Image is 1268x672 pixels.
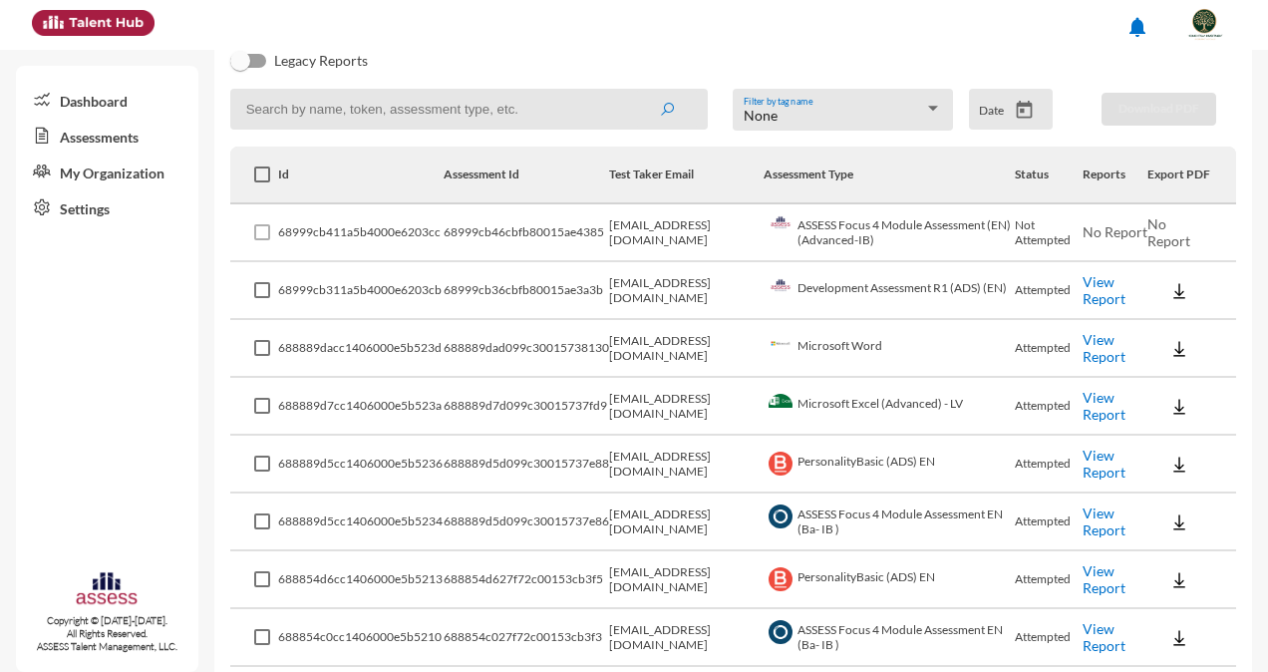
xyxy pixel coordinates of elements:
td: [EMAIL_ADDRESS][DOMAIN_NAME] [609,204,764,262]
td: 688889dad099c30015738130 [444,320,609,378]
span: Download PDF [1118,101,1199,116]
a: View Report [1083,562,1125,596]
td: ASSESS Focus 4 Module Assessment EN (Ba- IB ) [764,494,1015,551]
td: 688854d627f72c00153cb3f5 [444,551,609,609]
td: Development Assessment R1 (ADS) (EN) [764,262,1015,320]
td: 688854d6cc1406000e5b5213 [278,551,444,609]
a: View Report [1083,504,1125,538]
td: 688854c027f72c00153cb3f3 [444,609,609,667]
td: ASSESS Focus 4 Module Assessment (EN) (Advanced-IB) [764,204,1015,262]
a: My Organization [16,154,198,189]
td: 688889d7cc1406000e5b523a [278,378,444,436]
span: No Report [1147,215,1190,249]
td: [EMAIL_ADDRESS][DOMAIN_NAME] [609,609,764,667]
td: Attempted [1015,378,1083,436]
img: assesscompany-logo.png [75,570,139,610]
td: [EMAIL_ADDRESS][DOMAIN_NAME] [609,378,764,436]
td: [EMAIL_ADDRESS][DOMAIN_NAME] [609,320,764,378]
td: Microsoft Excel (Advanced) - LV [764,378,1015,436]
span: No Report [1083,223,1147,240]
td: 688889dacc1406000e5b523d [278,320,444,378]
td: PersonalityBasic (ADS) EN [764,436,1015,494]
td: Attempted [1015,551,1083,609]
a: Assessments [16,118,198,154]
th: Assessment Id [444,147,609,204]
td: Not Attempted [1015,204,1083,262]
a: View Report [1083,273,1125,307]
td: ASSESS Focus 4 Module Assessment EN (Ba- IB ) [764,609,1015,667]
td: 688889d7d099c30015737fd9 [444,378,609,436]
td: Attempted [1015,436,1083,494]
td: [EMAIL_ADDRESS][DOMAIN_NAME] [609,494,764,551]
td: 688889d5d099c30015737e88 [444,436,609,494]
td: 688889d5d099c30015737e86 [444,494,609,551]
td: Attempted [1015,320,1083,378]
th: Export PDF [1147,147,1236,204]
td: [EMAIL_ADDRESS][DOMAIN_NAME] [609,551,764,609]
p: Copyright © [DATE]-[DATE]. All Rights Reserved. ASSESS Talent Management, LLC. [16,614,198,653]
td: 688889d5cc1406000e5b5234 [278,494,444,551]
mat-icon: notifications [1125,15,1149,39]
span: None [744,107,778,124]
td: Attempted [1015,494,1083,551]
th: Status [1015,147,1083,204]
th: Reports [1083,147,1147,204]
td: 68999cb46cbfb80015ae4385 [444,204,609,262]
td: 68999cb311a5b4000e6203cb [278,262,444,320]
td: 688854c0cc1406000e5b5210 [278,609,444,667]
a: Settings [16,189,198,225]
td: PersonalityBasic (ADS) EN [764,551,1015,609]
button: Open calendar [1007,100,1042,121]
td: 68999cb36cbfb80015ae3a3b [444,262,609,320]
td: [EMAIL_ADDRESS][DOMAIN_NAME] [609,262,764,320]
td: 68999cb411a5b4000e6203cc [278,204,444,262]
a: View Report [1083,389,1125,423]
td: Attempted [1015,262,1083,320]
td: 688889d5cc1406000e5b5236 [278,436,444,494]
th: Id [278,147,444,204]
a: View Report [1083,447,1125,481]
th: Assessment Type [764,147,1015,204]
td: Microsoft Word [764,320,1015,378]
th: Test Taker Email [609,147,764,204]
a: View Report [1083,331,1125,365]
span: Legacy Reports [274,49,368,73]
a: Dashboard [16,82,198,118]
td: [EMAIL_ADDRESS][DOMAIN_NAME] [609,436,764,494]
button: Download PDF [1102,93,1216,126]
input: Search by name, token, assessment type, etc. [230,89,708,130]
a: View Report [1083,620,1125,654]
td: Attempted [1015,609,1083,667]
